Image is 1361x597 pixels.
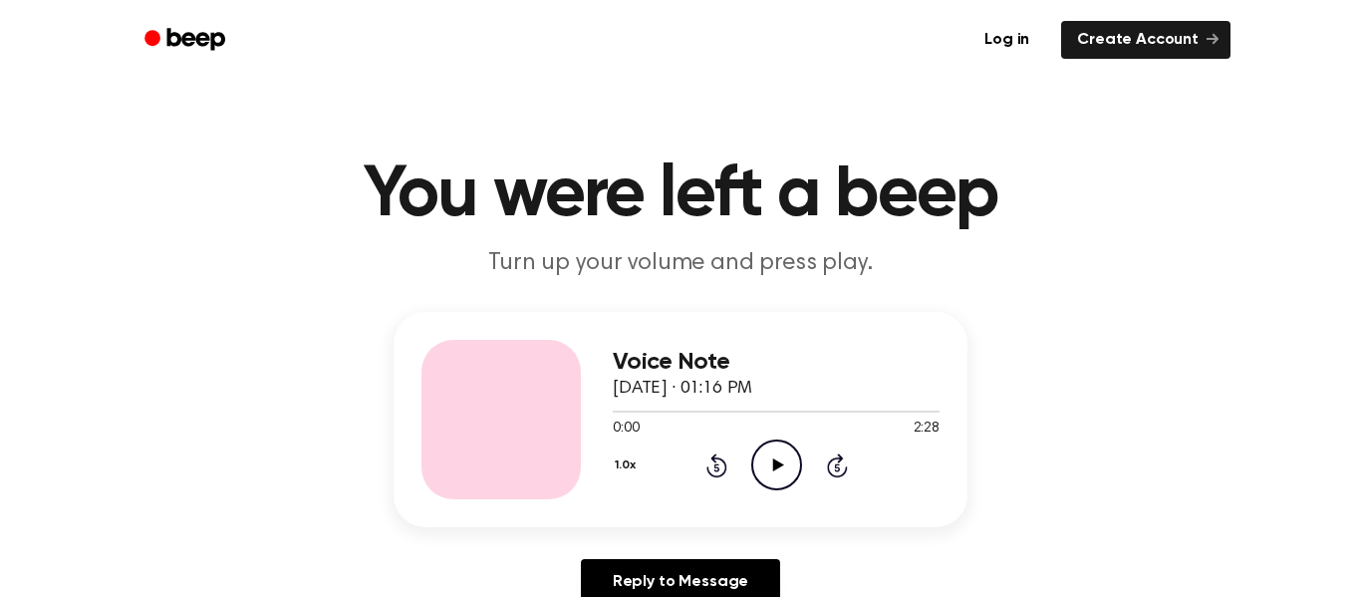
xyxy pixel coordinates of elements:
a: Beep [131,21,243,60]
a: Log in [964,17,1049,63]
h3: Voice Note [613,349,940,376]
span: 2:28 [914,419,940,440]
span: 0:00 [613,419,639,440]
a: Create Account [1061,21,1230,59]
p: Turn up your volume and press play. [298,247,1063,280]
h1: You were left a beep [170,159,1191,231]
button: 1.0x [613,448,643,482]
span: [DATE] · 01:16 PM [613,380,752,398]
